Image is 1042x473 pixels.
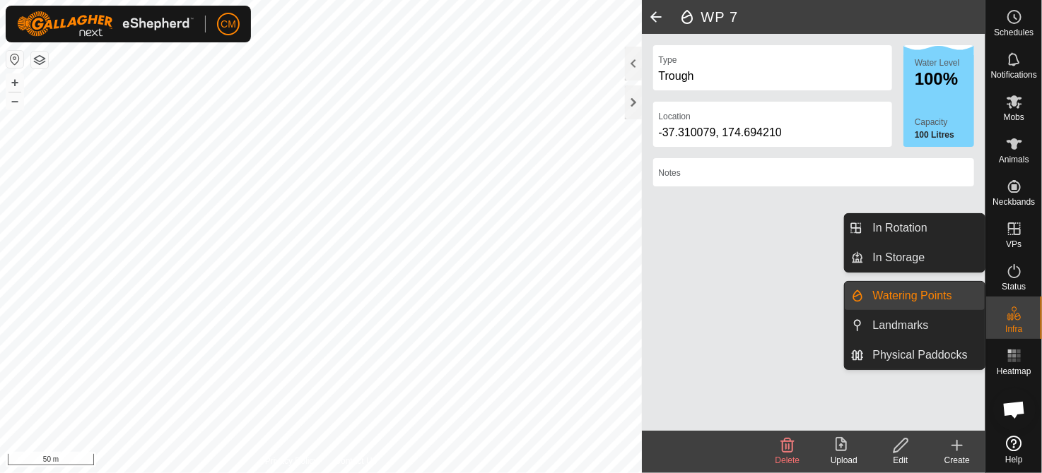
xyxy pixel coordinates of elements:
[873,249,925,266] span: In Storage
[915,71,974,88] div: 100%
[6,92,23,109] button: –
[929,454,985,467] div: Create
[845,244,985,272] li: In Storage
[775,455,800,465] span: Delete
[659,110,691,123] label: Location
[915,58,960,68] label: Water Level
[915,116,974,128] label: Capacity
[1005,325,1022,333] span: Infra
[659,124,886,141] div: -37.310079, 174.694210
[865,214,985,242] a: In Rotation
[31,52,48,68] button: Map Layers
[872,454,929,467] div: Edit
[845,214,985,242] li: In Rotation
[659,167,681,179] label: Notes
[915,128,974,141] label: 100 Litres
[873,317,929,334] span: Landmarks
[865,341,985,369] a: Physical Paddocks
[17,11,194,37] img: Gallagher Logo
[6,51,23,68] button: Reset Map
[993,198,1035,206] span: Neckbands
[865,244,985,272] a: In Storage
[6,74,23,91] button: +
[845,341,985,369] li: Physical Paddocks
[845,311,985,340] li: Landmarks
[1006,240,1021,249] span: VPs
[994,28,1034,37] span: Schedules
[865,282,985,310] a: Watering Points
[659,68,886,85] div: Trough
[265,455,318,467] a: Privacy Policy
[986,430,1042,469] a: Help
[1005,455,1023,464] span: Help
[679,8,985,25] h2: WP 7
[334,455,376,467] a: Contact Us
[873,220,927,236] span: In Rotation
[993,388,1036,431] div: Open chat
[816,454,872,467] div: Upload
[991,71,1037,79] span: Notifications
[999,155,1029,164] span: Animals
[1002,282,1026,291] span: Status
[221,17,236,32] span: CM
[845,282,985,310] li: Watering Points
[873,287,952,304] span: Watering Points
[873,347,968,364] span: Physical Paddocks
[659,54,677,66] label: Type
[865,311,985,340] a: Landmarks
[997,367,1031,376] span: Heatmap
[1004,113,1024,121] span: Mobs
